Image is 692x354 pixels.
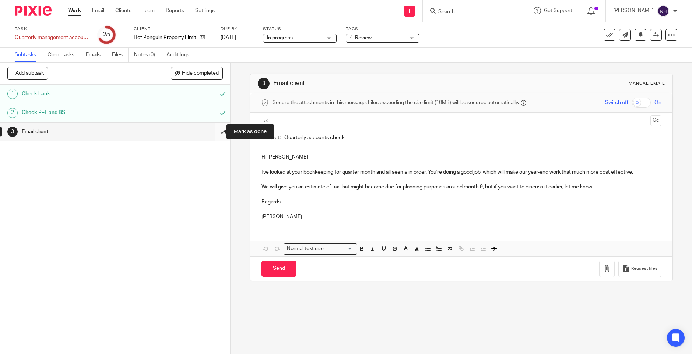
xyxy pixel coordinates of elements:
div: 2 [103,31,110,39]
span: Get Support [544,8,572,13]
button: Request files [618,261,661,277]
span: Request files [631,266,657,272]
h1: Check bank [22,88,146,99]
a: Settings [195,7,215,14]
span: Hide completed [182,71,219,77]
button: + Add subtask [7,67,48,79]
div: Quarterly management accounts [15,34,88,41]
a: Subtasks [15,48,42,62]
a: Work [68,7,81,14]
a: Notes (0) [134,48,161,62]
span: In progress [267,35,293,40]
h1: Email client [22,126,146,137]
a: Client tasks [48,48,80,62]
input: Send [261,261,296,277]
label: Client [134,26,211,32]
span: On [654,99,661,106]
span: Normal text size [285,245,326,253]
input: Search [438,9,504,15]
button: Cc [650,115,661,126]
a: Emails [86,48,106,62]
div: 3 [7,127,18,137]
p: We will give you an estimate of tax that might become due for planning purposes around month 9, b... [261,183,661,191]
a: Team [143,7,155,14]
img: Pixie [15,6,52,16]
p: Hi [PERSON_NAME] [261,153,661,161]
span: Switch off [605,99,628,106]
small: /3 [106,33,110,37]
p: Hot Penguin Property Limited [134,34,196,41]
a: Reports [166,7,184,14]
label: Task [15,26,88,32]
span: 4. Review [350,35,372,40]
div: Search for option [284,243,357,255]
h1: Email client [273,79,477,87]
label: Due by [221,26,254,32]
a: Email [92,7,104,14]
label: Status [263,26,337,32]
p: [PERSON_NAME] [613,7,654,14]
input: Search for option [326,245,352,253]
h1: Check P+L and BS [22,107,146,118]
label: Tags [346,26,419,32]
div: 2 [7,108,18,118]
a: Clients [115,7,131,14]
a: Files [112,48,129,62]
label: To: [261,117,270,124]
button: Hide completed [171,67,223,79]
span: Secure the attachments in this message. Files exceeding the size limit (10MB) will be secured aut... [273,99,519,106]
div: 1 [7,89,18,99]
div: 3 [258,78,270,89]
span: [DATE] [221,35,236,40]
p: I've looked at your bookkeeping for quarter month and all seems in order. You're doing a good job... [261,169,661,176]
div: Manual email [629,81,665,86]
label: Subject: [261,134,281,141]
p: Regards [261,198,661,206]
a: Audit logs [166,48,195,62]
p: [PERSON_NAME] [261,213,661,220]
img: svg%3E [657,5,669,17]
